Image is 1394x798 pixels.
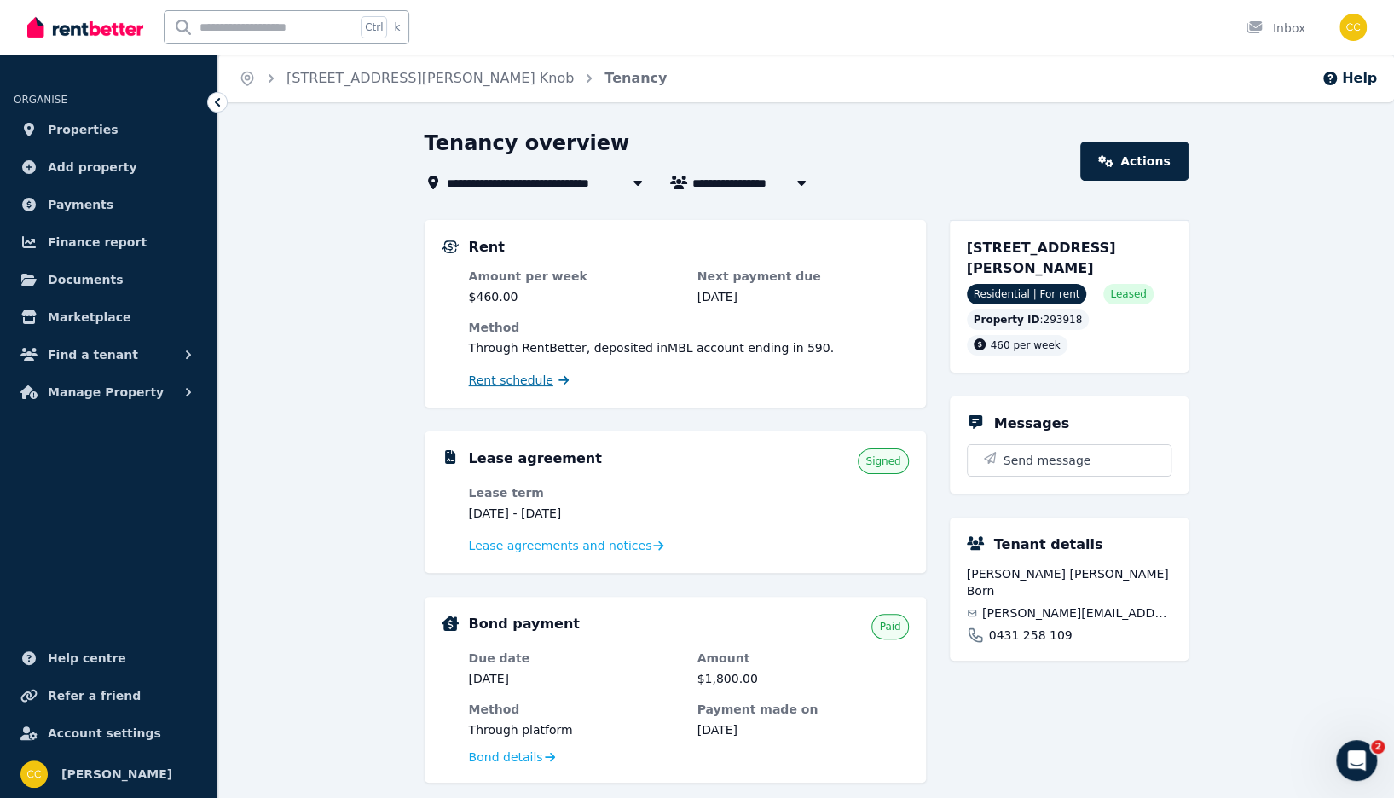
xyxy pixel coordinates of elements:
div: Send us a message [35,312,285,330]
span: Add property [48,157,137,177]
a: Finance report [14,225,204,259]
span: Payments [48,194,113,215]
span: 2 [1371,740,1385,754]
div: Send us a messageWe typically reply in under 30 minutes [17,298,324,362]
div: Profile image for The RentBetter TeamIs that what you were looking for?The RentBetter Team•13m ago [18,225,323,288]
nav: Breadcrumb [218,55,687,102]
dt: Amount per week [469,268,680,285]
span: [PERSON_NAME] [PERSON_NAME] Born [967,565,1171,599]
img: Bond Details [442,616,459,631]
div: • 13m ago [205,257,265,275]
div: The RentBetter Team [76,257,202,275]
p: How can we help? [34,148,307,177]
dt: Method [469,701,680,718]
div: We typically reply in under 30 minutes [35,330,285,348]
a: Payments [14,188,204,222]
a: Help centre [14,641,204,675]
dd: $1,800.00 [697,670,909,687]
a: Marketplace [14,300,204,334]
span: Account settings [48,723,161,743]
dt: Payment made on [697,701,909,718]
span: Finance report [48,232,147,252]
dd: [DATE] [697,721,909,738]
div: Recent message [35,214,306,232]
img: Chloe CHANDLER [20,760,48,788]
a: [STREET_ADDRESS][PERSON_NAME] Knob [286,70,574,86]
div: Rental Payments - How They Work [25,419,316,451]
span: Signed [865,454,900,468]
span: Ctrl [361,16,387,38]
div: Rental Payments - How They Work [35,426,286,444]
div: How much does it cost? [35,458,286,476]
span: Through RentBetter , deposited in MBL account ending in 590 . [469,341,834,355]
a: Tenancy [604,70,667,86]
div: How much does it cost? [25,451,316,483]
dt: Method [469,319,909,336]
span: Send message [1004,452,1091,469]
img: Chloe CHANDLER [1339,14,1367,41]
h5: Tenant details [994,535,1103,555]
div: : 293918 [967,309,1090,330]
div: Lease Agreement [35,489,286,507]
span: Property ID [974,313,1040,327]
h5: Rent [469,237,505,257]
h5: Messages [994,413,1069,434]
span: Is that what you were looking for? [76,240,279,254]
dt: Due date [469,650,680,667]
div: Creating and Managing Your Ad [35,521,286,539]
h5: Lease agreement [469,448,602,469]
span: [PERSON_NAME][EMAIL_ADDRESS][DOMAIN_NAME] [982,604,1171,622]
dt: Next payment due [697,268,909,285]
button: Search for help [25,379,316,413]
button: Help [228,532,341,600]
button: Messages [113,532,227,600]
span: k [394,20,400,34]
iframe: Intercom live chat [1336,740,1377,781]
a: Add property [14,150,204,184]
dd: [DATE] [469,670,680,687]
span: Find a tenant [48,344,138,365]
dt: Amount [697,650,909,667]
div: Recent messageProfile image for The RentBetter TeamIs that what you were looking for?The RentBett... [17,199,324,289]
a: Rent schedule [469,372,570,389]
span: Home [38,575,76,587]
dd: $460.00 [469,288,680,305]
span: Rent schedule [469,372,553,389]
span: [PERSON_NAME] [61,764,172,784]
a: Actions [1080,142,1188,181]
span: [STREET_ADDRESS][PERSON_NAME] [967,240,1116,276]
div: Creating and Managing Your Ad [25,514,316,546]
img: Profile image for The RentBetter Team [35,240,69,274]
div: Inbox [1246,20,1305,37]
a: Properties [14,113,204,147]
span: 0431 258 109 [989,627,1073,644]
div: Lease Agreement [25,483,316,514]
h1: Tenancy overview [425,130,630,157]
span: Paid [879,620,900,633]
button: Send message [968,445,1171,476]
span: 460 per week [991,339,1061,351]
img: Rental Payments [442,240,459,253]
h5: Bond payment [469,614,580,634]
span: Bond details [469,749,543,766]
dd: [DATE] [697,288,909,305]
button: Manage Property [14,375,204,409]
span: Messages [142,575,200,587]
a: Lease agreements and notices [469,537,664,554]
img: RentBetter [27,14,143,40]
button: Find a tenant [14,338,204,372]
span: Help [270,575,298,587]
a: Documents [14,263,204,297]
span: Refer a friend [48,685,141,706]
dd: Through platform [469,721,680,738]
dd: [DATE] - [DATE] [469,505,680,522]
a: Bond details [469,749,555,766]
dt: Lease term [469,484,680,501]
span: ORGANISE [14,94,67,106]
span: Properties [48,119,119,140]
span: Search for help [35,387,138,405]
p: Hi [PERSON_NAME] 👋 [34,90,307,148]
a: Account settings [14,716,204,750]
span: Marketplace [48,307,130,327]
img: logo [34,2,158,29]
